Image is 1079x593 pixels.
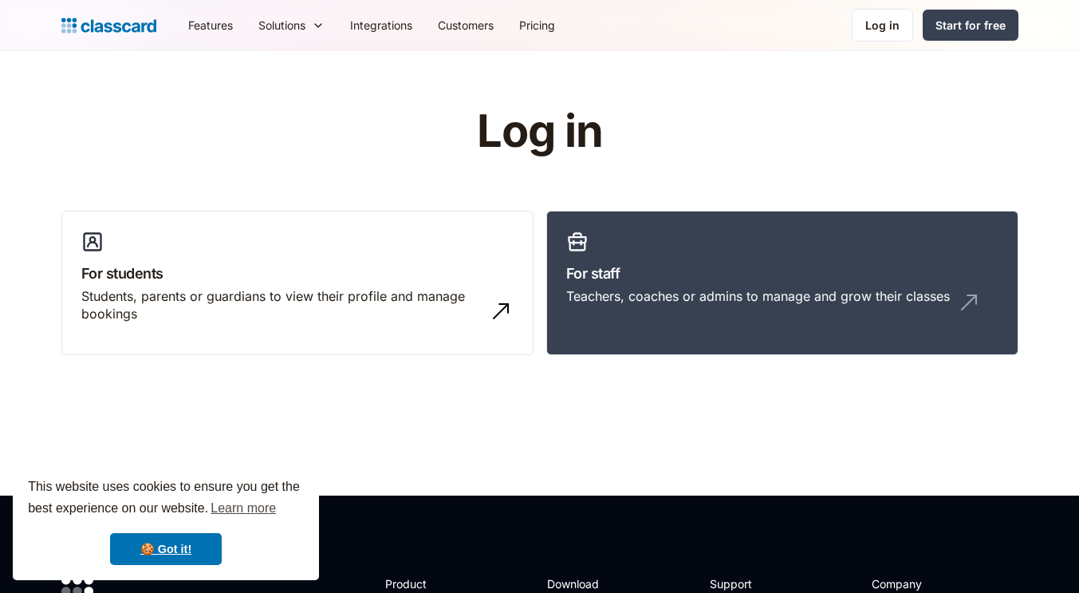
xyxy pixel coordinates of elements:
h2: Product [385,575,471,592]
h1: Log in [286,107,793,156]
a: Features [175,7,246,43]
div: cookieconsent [13,462,319,580]
a: Pricing [506,7,568,43]
h2: Download [547,575,612,592]
h2: Company [872,575,978,592]
a: Log in [852,9,913,42]
h3: For staff [566,263,998,284]
a: Start for free [923,10,1018,41]
span: This website uses cookies to ensure you get the best experience on our website. [28,477,304,520]
a: Integrations [337,7,425,43]
div: Teachers, coaches or admins to manage and grow their classes [566,287,950,305]
a: home [61,14,156,37]
h2: Support [710,575,774,592]
a: learn more about cookies [208,496,278,520]
div: Solutions [258,17,305,34]
a: Customers [425,7,506,43]
div: Solutions [246,7,337,43]
div: Log in [865,17,900,34]
h3: For students [81,263,514,284]
a: For staffTeachers, coaches or admins to manage and grow their classes [546,211,1018,356]
div: Students, parents or guardians to view their profile and manage bookings [81,287,482,323]
a: For studentsStudents, parents or guardians to view their profile and manage bookings [61,211,534,356]
a: dismiss cookie message [110,533,222,565]
div: Start for free [935,17,1006,34]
